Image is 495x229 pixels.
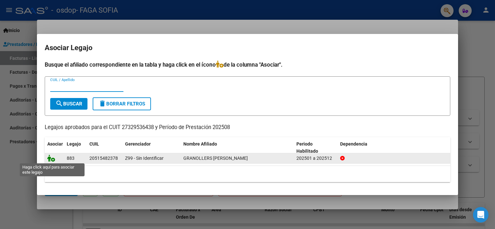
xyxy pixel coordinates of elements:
[64,137,87,158] datatable-header-cell: Legajo
[47,141,63,147] span: Asociar
[89,141,99,147] span: CUIL
[294,137,338,158] datatable-header-cell: Periodo Habilitado
[67,156,75,161] span: 883
[55,100,63,107] mat-icon: search
[125,156,164,161] span: Z99 - Sin Identificar
[296,155,335,162] div: 202501 a 202512
[93,97,151,110] button: Borrar Filtros
[67,141,81,147] span: Legajo
[98,101,145,107] span: Borrar Filtros
[340,141,367,147] span: Dependencia
[338,137,451,158] datatable-header-cell: Dependencia
[181,137,294,158] datatable-header-cell: Nombre Afiliado
[45,137,64,158] datatable-header-cell: Asociar
[45,42,450,54] h2: Asociar Legajo
[183,156,248,161] span: GRANOLLERS FRANCO
[50,98,87,110] button: Buscar
[55,101,82,107] span: Buscar
[473,207,489,223] div: Open Intercom Messenger
[296,141,318,154] span: Periodo Habilitado
[122,137,181,158] datatable-header-cell: Gerenciador
[98,100,106,107] mat-icon: delete
[125,141,151,147] span: Gerenciador
[45,166,450,182] div: 1 registros
[45,60,450,69] h4: Busque el afiliado correspondiente en la tabla y haga click en el ícono de la columna "Asociar".
[45,124,450,132] p: Legajos aprobados para el CUIT 27329536438 y Período de Prestación 202508
[183,141,217,147] span: Nombre Afiliado
[89,155,118,162] div: 20515482378
[87,137,122,158] datatable-header-cell: CUIL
